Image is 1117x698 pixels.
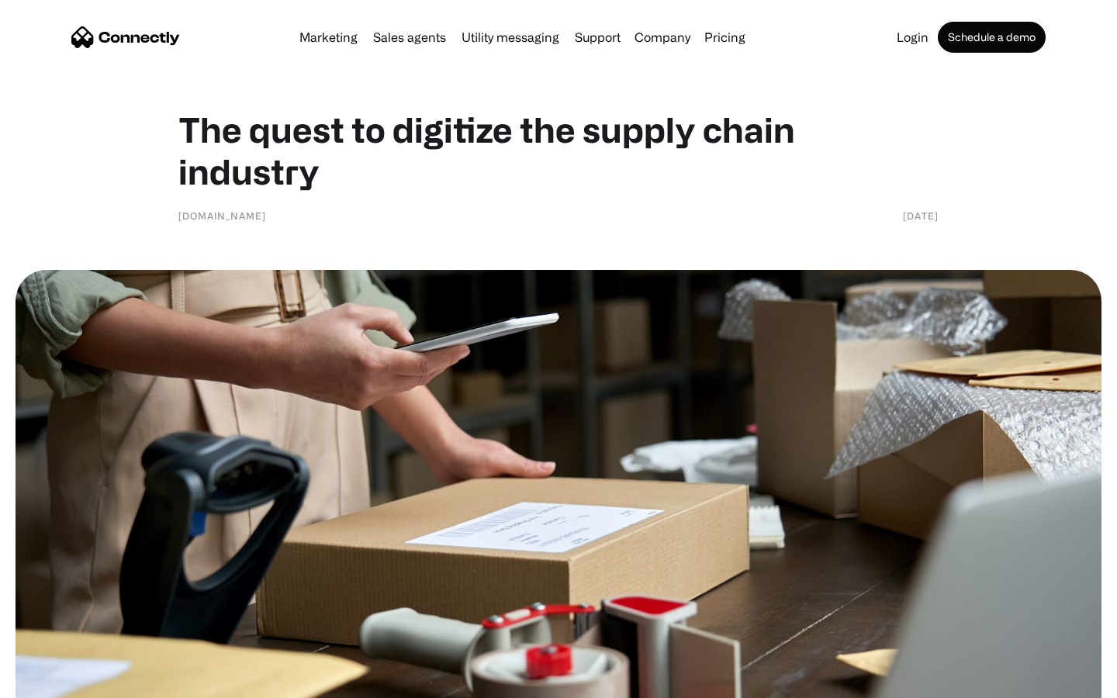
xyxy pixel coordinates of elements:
[698,31,752,43] a: Pricing
[635,26,690,48] div: Company
[630,26,695,48] div: Company
[569,31,627,43] a: Support
[178,109,939,192] h1: The quest to digitize the supply chain industry
[31,671,93,693] ul: Language list
[455,31,565,43] a: Utility messaging
[293,31,364,43] a: Marketing
[178,208,266,223] div: [DOMAIN_NAME]
[903,208,939,223] div: [DATE]
[16,671,93,693] aside: Language selected: English
[938,22,1046,53] a: Schedule a demo
[890,31,935,43] a: Login
[71,26,180,49] a: home
[367,31,452,43] a: Sales agents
